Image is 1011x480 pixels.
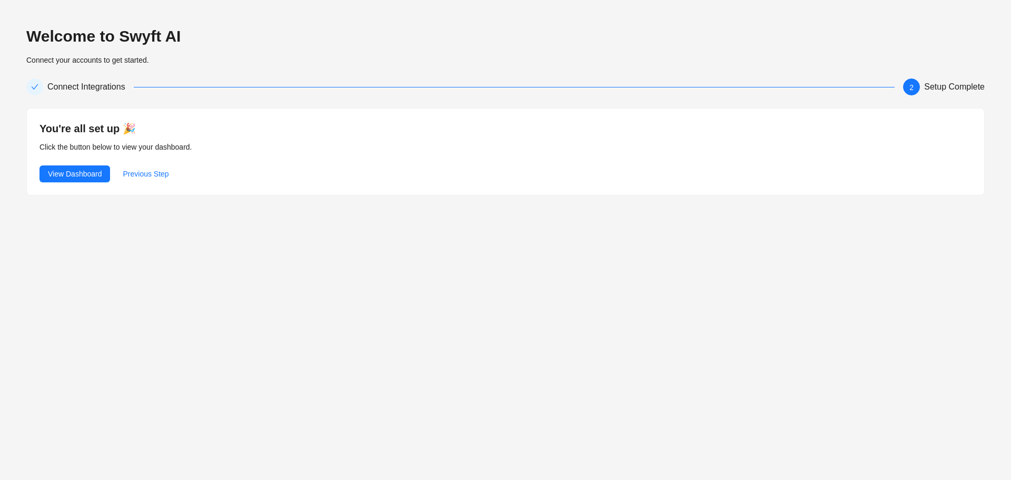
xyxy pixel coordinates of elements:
h2: Welcome to Swyft AI [26,26,985,46]
button: Previous Step [114,165,177,182]
span: View Dashboard [48,168,102,180]
div: Connect Integrations [47,79,134,95]
h4: You're all set up 🎉 [39,121,972,136]
span: Connect your accounts to get started. [26,56,149,64]
span: Previous Step [123,168,168,180]
span: check [31,83,38,91]
div: Setup Complete [924,79,985,95]
span: Click the button below to view your dashboard. [39,143,192,151]
button: View Dashboard [39,165,110,182]
span: 2 [909,83,914,92]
